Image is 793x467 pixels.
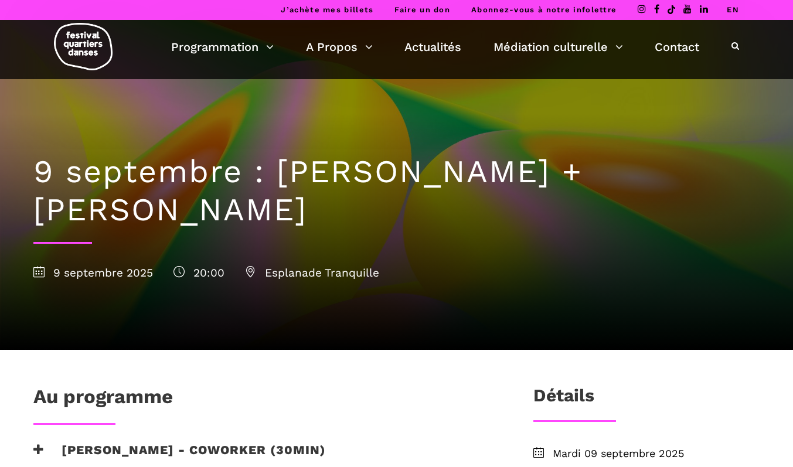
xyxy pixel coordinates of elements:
[173,266,224,279] span: 20:00
[533,385,594,414] h3: Détails
[553,445,760,462] span: Mardi 09 septembre 2025
[33,266,153,279] span: 9 septembre 2025
[54,23,113,70] img: logo-fqd-med
[404,37,461,57] a: Actualités
[33,385,173,414] h1: Au programme
[306,37,373,57] a: A Propos
[494,37,623,57] a: Médiation culturelle
[394,5,450,14] a: Faire un don
[655,37,699,57] a: Contact
[171,37,274,57] a: Programmation
[727,5,739,14] a: EN
[33,153,760,229] h1: 9 septembre : [PERSON_NAME] + [PERSON_NAME]
[471,5,617,14] a: Abonnez-vous à notre infolettre
[245,266,379,279] span: Esplanade Tranquille
[281,5,373,14] a: J’achète mes billets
